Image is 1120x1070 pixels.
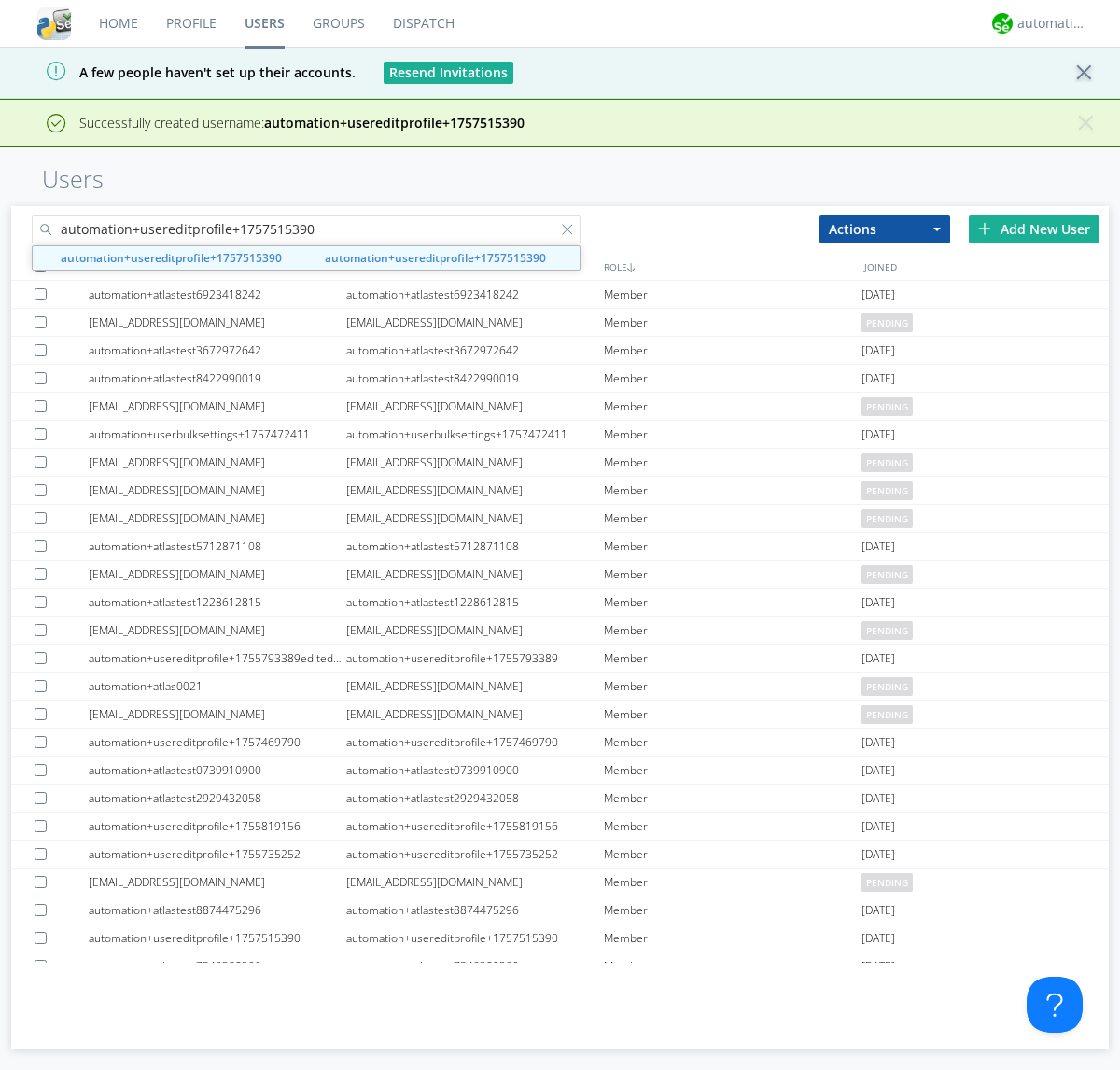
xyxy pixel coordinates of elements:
[861,481,913,500] span: pending
[861,397,913,416] span: pending
[861,365,895,393] span: [DATE]
[604,701,861,728] div: Member
[604,813,861,840] div: Member
[346,505,604,532] div: [EMAIL_ADDRESS][DOMAIN_NAME]
[346,421,604,448] div: automation+userbulksettings+1757472411
[11,393,1109,421] a: [EMAIL_ADDRESS][DOMAIN_NAME][EMAIL_ADDRESS][DOMAIN_NAME]Memberpending
[604,421,861,448] div: Member
[604,841,861,868] div: Member
[346,952,604,980] div: automation+atlastest7549388390
[346,924,604,952] div: automation+usereditprofile+1757515390
[861,337,895,365] span: [DATE]
[89,896,346,924] div: automation+atlastest8874475296
[604,365,861,392] div: Member
[89,393,346,420] div: [EMAIL_ADDRESS][DOMAIN_NAME]
[861,952,895,980] span: [DATE]
[11,952,1109,980] a: automation+atlastest7549388390automation+atlastest7549388390Member[DATE]
[346,701,604,728] div: [EMAIL_ADDRESS][DOMAIN_NAME]
[861,729,895,757] span: [DATE]
[861,313,913,332] span: pending
[89,813,346,840] div: automation+usereditprofile+1755819156
[11,309,1109,337] a: [EMAIL_ADDRESS][DOMAIN_NAME][EMAIL_ADDRESS][DOMAIN_NAME]Memberpending
[861,813,895,841] span: [DATE]
[819,215,950,243] button: Actions
[346,561,604,588] div: [EMAIL_ADDRESS][DOMAIN_NAME]
[861,421,895,449] span: [DATE]
[604,785,861,812] div: Member
[89,421,346,448] div: automation+userbulksettings+1757472411
[11,757,1109,785] a: automation+atlastest0739910900automation+atlastest0739910900Member[DATE]
[346,393,604,420] div: [EMAIL_ADDRESS][DOMAIN_NAME]
[89,841,346,868] div: automation+usereditprofile+1755735252
[346,869,604,896] div: [EMAIL_ADDRESS][DOMAIN_NAME]
[89,924,346,952] div: automation+usereditprofile+1757515390
[604,393,861,420] div: Member
[861,621,913,640] span: pending
[11,729,1109,757] a: automation+usereditprofile+1757469790automation+usereditprofile+1757469790Member[DATE]
[11,813,1109,841] a: automation+usereditprofile+1755819156automation+usereditprofile+1755819156Member[DATE]
[861,896,895,924] span: [DATE]
[89,673,346,700] div: automation+atlas0021
[89,281,346,308] div: automation+atlastest6923418242
[11,477,1109,505] a: [EMAIL_ADDRESS][DOMAIN_NAME][EMAIL_ADDRESS][DOMAIN_NAME]Memberpending
[604,924,861,952] div: Member
[89,952,346,980] div: automation+atlastest7549388390
[861,841,895,869] span: [DATE]
[89,785,346,812] div: automation+atlastest2929432058
[89,337,346,364] div: automation+atlastest3672972642
[11,673,1109,701] a: automation+atlas0021[EMAIL_ADDRESS][DOMAIN_NAME]Memberpending
[89,645,346,672] div: automation+usereditprofile+1755793389editedautomation+usereditprofile+1755793389
[969,215,1099,243] div: Add New User
[861,509,913,528] span: pending
[861,565,913,584] span: pending
[346,477,604,504] div: [EMAIL_ADDRESS][DOMAIN_NAME]
[861,757,895,785] span: [DATE]
[346,896,604,924] div: automation+atlastest8874475296
[89,869,346,896] div: [EMAIL_ADDRESS][DOMAIN_NAME]
[79,114,525,132] span: Successfully created username:
[861,453,913,472] span: pending
[861,677,913,696] span: pending
[346,365,604,392] div: automation+atlastest8422990019
[11,281,1109,309] a: automation+atlastest6923418242automation+atlastest6923418242Member[DATE]
[89,617,346,644] div: [EMAIL_ADDRESS][DOMAIN_NAME]
[604,757,861,784] div: Member
[11,869,1109,896] a: [EMAIL_ADDRESS][DOMAIN_NAME][EMAIL_ADDRESS][DOMAIN_NAME]Memberpending
[346,533,604,560] div: automation+atlastest5712871108
[604,337,861,364] div: Member
[346,337,604,364] div: automation+atlastest3672972642
[89,449,346,476] div: [EMAIL_ADDRESS][DOMAIN_NAME]
[11,589,1109,617] a: automation+atlastest1228612815automation+atlastest1228612815Member[DATE]
[604,477,861,504] div: Member
[11,533,1109,561] a: automation+atlastest5712871108automation+atlastest5712871108Member[DATE]
[89,589,346,616] div: automation+atlastest1228612815
[861,533,895,561] span: [DATE]
[11,701,1109,729] a: [EMAIL_ADDRESS][DOMAIN_NAME][EMAIL_ADDRESS][DOMAIN_NAME]Memberpending
[861,281,895,309] span: [DATE]
[89,729,346,756] div: automation+usereditprofile+1757469790
[346,281,604,308] div: automation+atlastest6923418242
[11,561,1109,589] a: [EMAIL_ADDRESS][DOMAIN_NAME][EMAIL_ADDRESS][DOMAIN_NAME]Memberpending
[604,533,861,560] div: Member
[346,309,604,336] div: [EMAIL_ADDRESS][DOMAIN_NAME]
[604,645,861,672] div: Member
[604,729,861,756] div: Member
[604,309,861,336] div: Member
[604,281,861,308] div: Member
[89,309,346,336] div: [EMAIL_ADDRESS][DOMAIN_NAME]
[89,505,346,532] div: [EMAIL_ADDRESS][DOMAIN_NAME]
[346,645,604,672] div: automation+usereditprofile+1755793389
[11,365,1109,393] a: automation+atlastest8422990019automation+atlastest8422990019Member[DATE]
[604,449,861,476] div: Member
[604,869,861,896] div: Member
[11,645,1109,673] a: automation+usereditprofile+1755793389editedautomation+usereditprofile+1755793389automation+usered...
[861,924,895,952] span: [DATE]
[346,589,604,616] div: automation+atlastest1228612815
[11,785,1109,813] a: automation+atlastest2929432058automation+atlastest2929432058Member[DATE]
[604,617,861,644] div: Member
[37,7,71,40] img: cddb5a64eb264b2086981ab96f4c1ba7
[11,924,1109,952] a: automation+usereditprofile+1757515390automation+usereditprofile+1757515390Member[DATE]
[1017,14,1087,33] div: automation+atlas
[32,215,581,243] input: Search users
[346,841,604,868] div: automation+usereditprofile+1755735252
